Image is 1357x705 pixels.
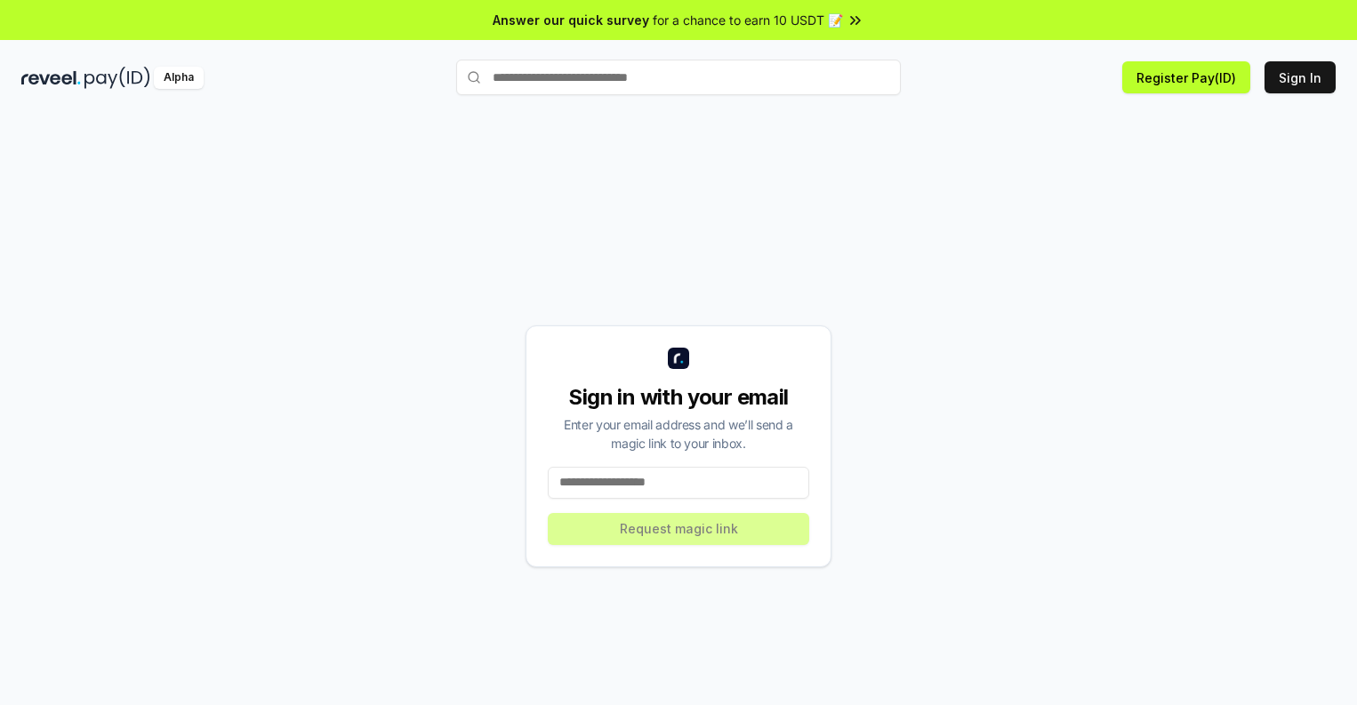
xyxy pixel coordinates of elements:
div: Alpha [154,67,204,89]
div: Sign in with your email [548,383,809,412]
div: Enter your email address and we’ll send a magic link to your inbox. [548,415,809,453]
img: reveel_dark [21,67,81,89]
span: Answer our quick survey [493,11,649,29]
span: for a chance to earn 10 USDT 📝 [653,11,843,29]
img: logo_small [668,348,689,369]
button: Register Pay(ID) [1122,61,1250,93]
button: Sign In [1265,61,1336,93]
img: pay_id [84,67,150,89]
